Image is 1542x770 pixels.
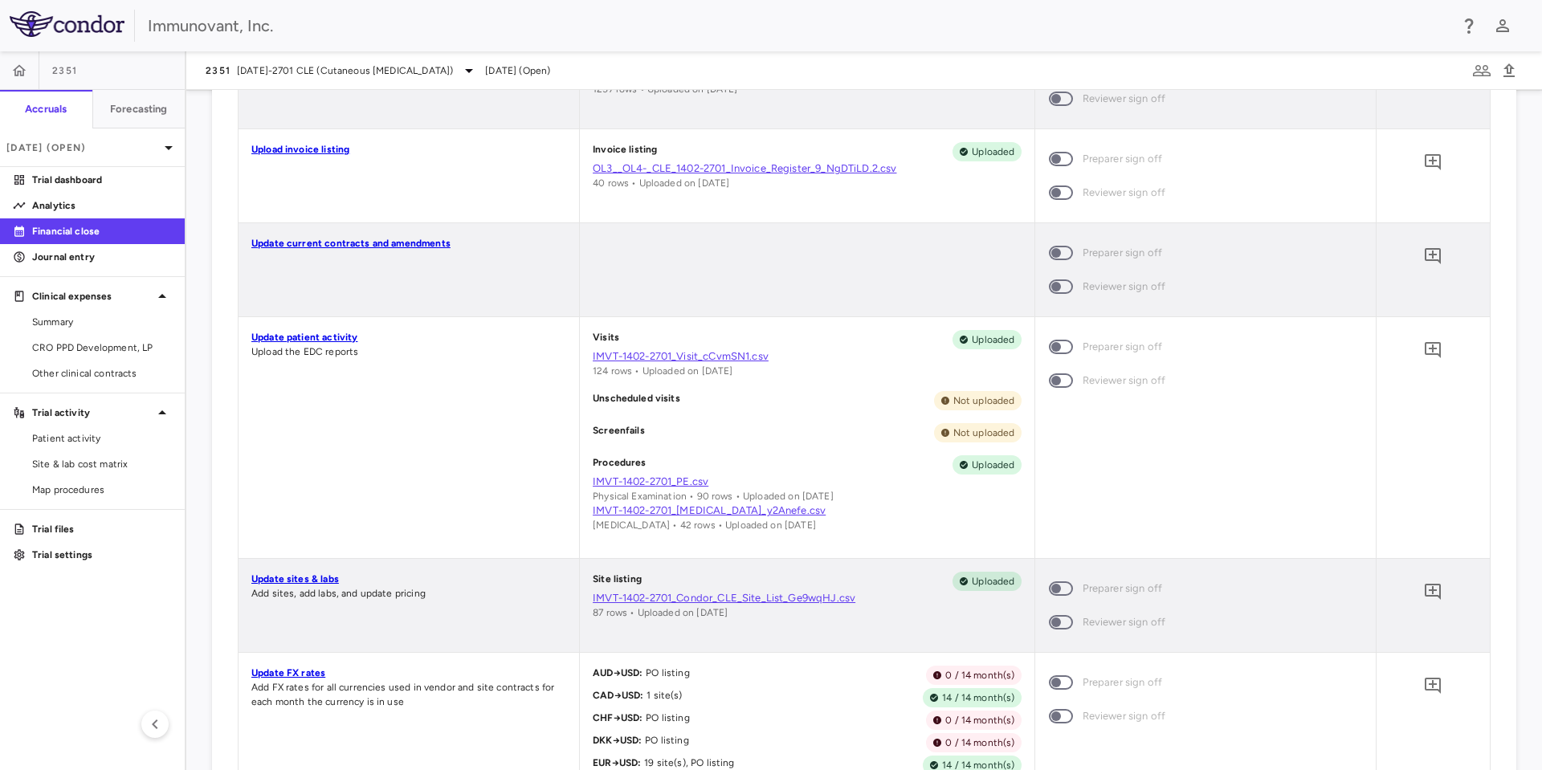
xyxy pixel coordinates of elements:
[1419,672,1446,699] button: Add comment
[593,142,657,161] p: Invoice listing
[10,11,124,37] img: logo-full-SnFGN8VE.png
[593,330,619,349] p: Visits
[251,144,349,155] a: Upload invoice listing
[1423,676,1442,695] svg: Add comment
[251,667,325,678] a: Update FX rates
[1423,246,1442,266] svg: Add comment
[1423,582,1442,601] svg: Add comment
[251,238,451,249] a: Update current contracts and amendments
[6,141,159,155] p: [DATE] (Open)
[32,457,172,471] span: Site & lab cost matrix
[237,63,453,78] span: [DATE]-2701 CLE (Cutaneous [MEDICAL_DATA])
[965,458,1021,472] span: Uploaded
[1083,707,1166,725] span: Reviewer sign off
[32,431,172,446] span: Patient activity
[32,198,172,213] p: Analytics
[32,224,172,238] p: Financial close
[32,250,172,264] p: Journal entry
[593,667,642,678] span: AUD → USD :
[965,145,1021,159] span: Uploaded
[251,332,357,343] a: Update patient activity
[251,573,339,585] a: Update sites & labs
[52,64,77,77] span: 2351
[32,340,172,355] span: CRO PPD Development, LP
[32,483,172,497] span: Map procedures
[642,735,689,746] span: PO listing
[593,491,834,502] span: Physical Examination • 90 rows • Uploaded on [DATE]
[32,522,172,536] p: Trial files
[1083,338,1163,356] span: Preparer sign off
[251,346,358,357] span: Upload the EDC reports
[251,682,554,707] span: Add FX rates for all currencies used in vendor and site contracts for each month the currency is ...
[32,173,172,187] p: Trial dashboard
[947,393,1022,408] span: Not uploaded
[642,712,690,723] span: PO listing
[251,588,426,599] span: Add sites, add labs, and update pricing
[1083,244,1163,262] span: Preparer sign off
[593,365,732,377] span: 124 rows • Uploaded on [DATE]
[593,177,729,189] span: 40 rows • Uploaded on [DATE]
[939,713,1021,727] span: 0 / 14 month(s)
[206,64,230,77] span: 2351
[965,574,1021,589] span: Uploaded
[593,690,643,701] span: CAD → USD :
[936,691,1021,705] span: 14 / 14 month(s)
[1083,580,1163,597] span: Preparer sign off
[642,667,690,678] span: PO listing
[148,14,1449,38] div: Immunovant, Inc.
[32,405,153,420] p: Trial activity
[593,572,642,591] p: Site listing
[965,332,1021,347] span: Uploaded
[1419,578,1446,605] button: Add comment
[1083,674,1163,691] span: Preparer sign off
[1419,242,1446,270] button: Add comment
[32,315,172,329] span: Summary
[1083,613,1166,631] span: Reviewer sign off
[593,712,642,723] span: CHF → USD :
[593,757,641,768] span: EUR → USD :
[593,519,816,531] span: [MEDICAL_DATA] • 42 rows • Uploaded on [DATE]
[939,668,1021,682] span: 0 / 14 month(s)
[1419,336,1446,364] button: Add comment
[485,63,550,78] span: [DATE] (Open)
[593,591,1021,605] a: IMVT-1402-2701_Condor_CLE_Site_List_Ge9wqHJ.csv
[1423,153,1442,172] svg: Add comment
[593,475,1021,489] a: IMVT-1402-2701_PE.csv
[1423,340,1442,360] svg: Add comment
[593,735,642,746] span: DKK → USD :
[25,102,67,116] h6: Accruals
[939,735,1021,750] span: 0 / 14 month(s)
[593,455,647,475] p: Procedures
[1083,184,1166,202] span: Reviewer sign off
[1419,149,1446,176] button: Add comment
[593,161,1021,176] a: OL3__OL4-_CLE_1402-2701_Invoice_Register_9_NgDTiLD.2.csv
[593,391,680,410] p: Unscheduled visits
[1083,278,1166,295] span: Reviewer sign off
[32,548,172,562] p: Trial settings
[32,366,172,381] span: Other clinical contracts
[1083,90,1166,108] span: Reviewer sign off
[593,503,1021,518] a: IMVT-1402-2701_[MEDICAL_DATA]_y2Anefe.csv
[593,349,1021,364] a: IMVT-1402-2701_Visit_cCvmSN1.csv
[593,607,728,618] span: 87 rows • Uploaded on [DATE]
[641,757,734,768] span: 19 site(s), PO listing
[947,426,1022,440] span: Not uploaded
[1083,372,1166,389] span: Reviewer sign off
[593,423,645,442] p: Screenfails
[32,289,153,304] p: Clinical expenses
[1083,150,1163,168] span: Preparer sign off
[643,690,682,701] span: 1 site(s)
[110,102,168,116] h6: Forecasting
